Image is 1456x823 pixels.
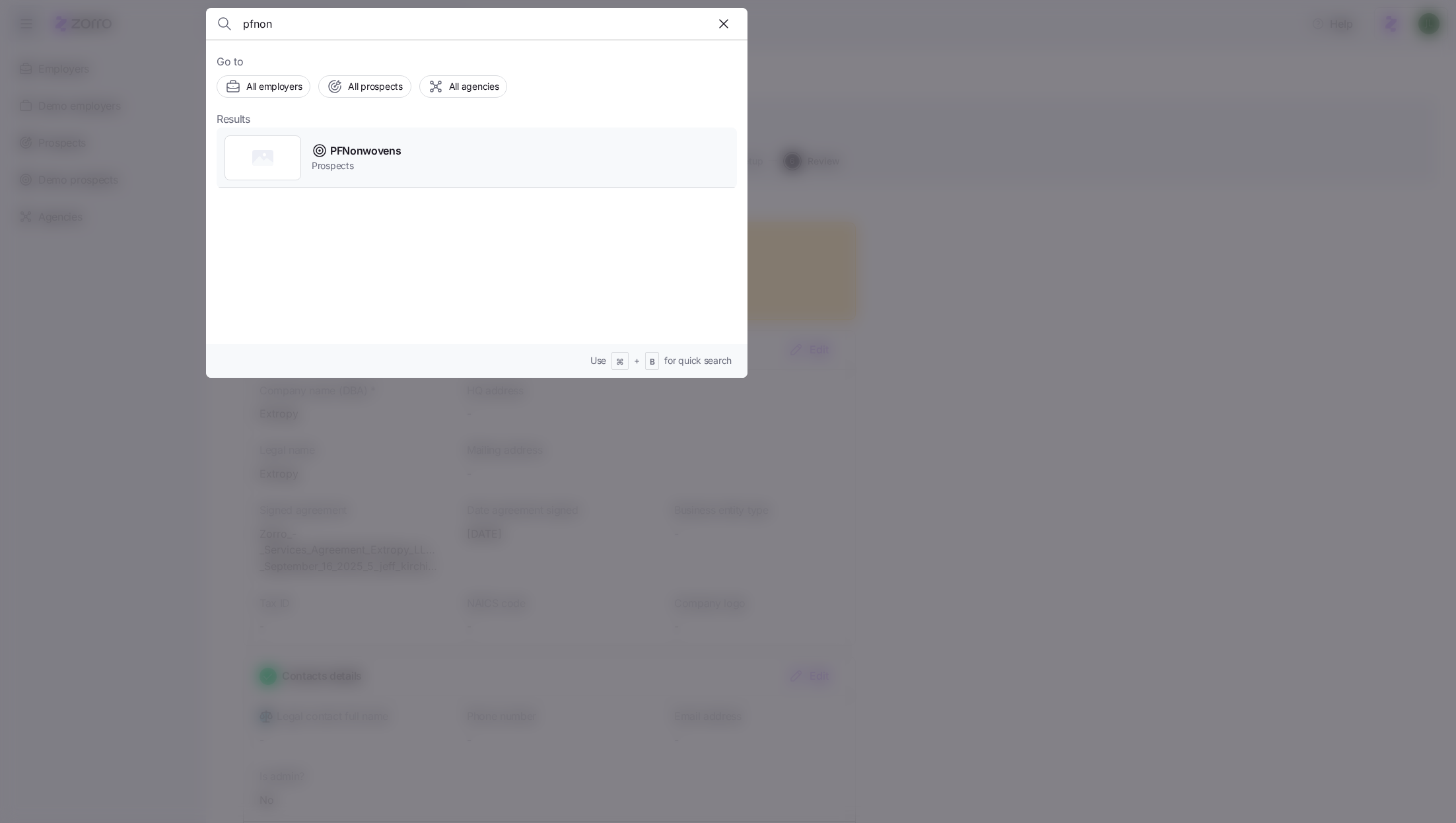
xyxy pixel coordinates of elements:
[348,80,402,93] span: All prospects
[217,54,737,70] span: Go to
[664,354,732,367] span: for quick search
[217,111,250,127] span: Results
[419,75,508,98] button: All agencies
[318,75,411,98] button: All prospects
[330,143,401,159] span: PFNonwovens
[650,357,655,368] span: B
[590,354,606,367] span: Use
[312,159,401,172] span: Prospects
[616,357,624,368] span: ⌘
[449,80,499,93] span: All agencies
[634,354,640,367] span: +
[217,75,310,98] button: All employers
[246,80,302,93] span: All employers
